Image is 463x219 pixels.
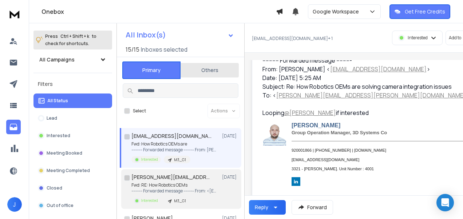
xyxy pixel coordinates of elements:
[249,200,286,215] button: Reply
[33,181,112,195] button: Closed
[174,157,186,163] p: M3_G1
[263,122,286,146] img: 5808c58b-8b7b-4ea8-bab6-f23363e74917.jpeg
[141,157,158,162] p: Interested
[181,62,239,78] button: Others
[45,33,96,47] p: Press to check for shortcuts.
[352,148,353,152] span: |
[330,65,427,73] a: [EMAIL_ADDRESS][DOMAIN_NAME]
[33,198,112,213] button: Out of office
[7,197,22,212] button: J
[284,109,336,117] a: @[PERSON_NAME]
[131,174,211,181] h1: [PERSON_NAME][EMAIL_ADDRESS][DOMAIN_NAME] +1
[131,188,219,194] p: ---------- Forwarded message --------- From: <[EMAIL_ADDRESS][DOMAIN_NAME]
[41,7,276,16] h1: Onebox
[122,61,181,79] button: Primary
[59,32,90,40] span: Ctrl + Shift + k
[436,194,454,211] div: Open Intercom Messenger
[33,163,112,178] button: Meeting Completed
[222,133,238,139] p: [DATE]
[313,8,362,15] p: Google Workspace
[131,182,219,188] p: Fwd: RE: How Robotics OEMs
[126,31,166,39] h1: All Inbox(s)
[120,28,240,42] button: All Inbox(s)
[133,108,146,114] label: Select
[315,148,351,152] span: [PHONE_NUMBER]
[292,130,350,135] span: Group Operation Manager
[47,185,62,191] p: Closed
[449,35,461,41] p: Add to
[141,198,158,203] p: Interested
[47,203,74,208] p: Out of office
[408,35,428,41] p: Interested
[131,132,211,140] h1: [EMAIL_ADDRESS][DOMAIN_NAME] +1
[33,128,112,143] button: Interested
[292,177,300,186] img: linkedin
[353,130,387,135] span: 3D Systems Co
[292,200,333,215] button: Forward
[292,122,340,128] span: [PERSON_NAME]
[33,79,112,89] h3: Filters
[292,158,359,162] a: [EMAIL_ADDRESS][DOMAIN_NAME]
[33,52,112,67] button: All Campaigns
[292,148,313,152] a: 920001866
[174,198,186,204] p: M3_G1
[47,168,90,174] p: Meeting Completed
[47,98,68,104] p: All Status
[131,147,219,153] p: ---------- Forwarded message --------- From: [PERSON_NAME]
[141,45,187,54] h3: Inboxes selected
[39,56,75,63] h1: All Campaigns
[7,7,22,21] img: logo
[354,148,386,152] a: [DOMAIN_NAME]
[47,150,82,156] p: Meeting Booked
[313,148,314,152] span: |
[33,111,112,126] button: Lead
[252,36,333,41] p: [EMAIL_ADDRESS][DOMAIN_NAME] + 1
[389,4,450,19] button: Get Free Credits
[131,141,219,147] p: Fwd: How Robotics OEMs are
[405,8,445,15] p: Get Free Credits
[126,45,139,54] span: 15 / 15
[33,93,112,108] button: All Status
[47,115,57,121] p: Lead
[350,130,351,135] span: ,
[33,146,112,160] button: Meeting Booked
[222,174,238,180] p: [DATE]
[255,204,268,211] div: Reply
[315,148,352,152] a: [PHONE_NUMBER]
[47,133,70,139] p: Interested
[292,167,374,171] a: 3321 - [PERSON_NAME]. Unit Number : 4001
[292,148,312,152] span: 920001866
